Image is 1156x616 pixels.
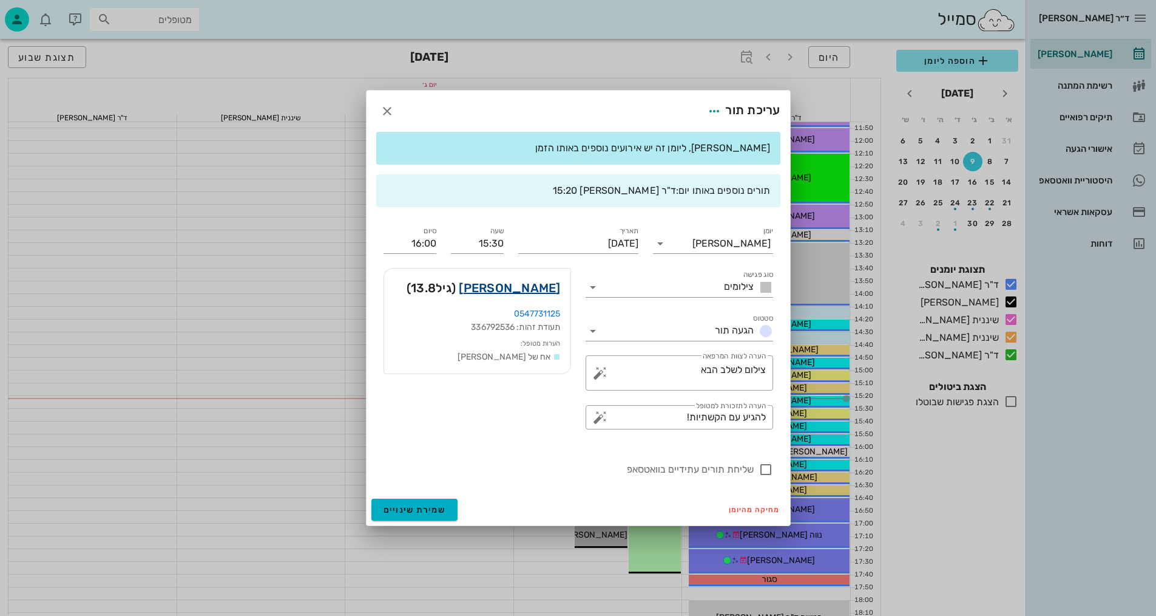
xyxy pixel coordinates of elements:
label: יומן [763,227,773,236]
div: [PERSON_NAME] [692,238,771,249]
span: 13.8 [411,281,436,295]
div: יומן[PERSON_NAME] [653,234,773,253]
span: [PERSON_NAME], ליומן זה יש אירועים נוספים באותו הזמן [535,142,770,154]
label: סטטוס [753,314,773,323]
label: תאריך [619,227,638,236]
a: 0547731125 [514,309,561,319]
button: שמירת שינויים [371,499,458,521]
small: הערות מטופל: [521,340,560,347]
label: הערה לתזכורת למטופל [696,402,766,411]
label: שעה [490,227,504,236]
label: סוג פגישה [743,270,773,279]
div: סטטוסהגעה תור [586,321,773,341]
span: הגעה תור [715,324,754,336]
span: ד"ר [PERSON_NAME] 15:20 [553,185,676,196]
span: צילומים [724,281,754,292]
div: עריכת תור [703,100,780,122]
span: אח של [PERSON_NAME] [458,352,551,362]
div: תעודת זהות: 336792536 [394,321,561,334]
span: שמירת שינויים [384,505,446,515]
a: [PERSON_NAME] [459,278,560,298]
span: (גיל ) [407,278,456,298]
span: מחיקה מהיומן [729,505,780,514]
label: סיום [424,227,436,236]
label: שליחת תורים עתידיים בוואטסאפ [384,464,754,476]
div: תורים נוספים באותו יום: [386,184,771,197]
label: הערה לצוות המרפאה [702,352,765,361]
button: מחיקה מהיומן [724,501,785,518]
